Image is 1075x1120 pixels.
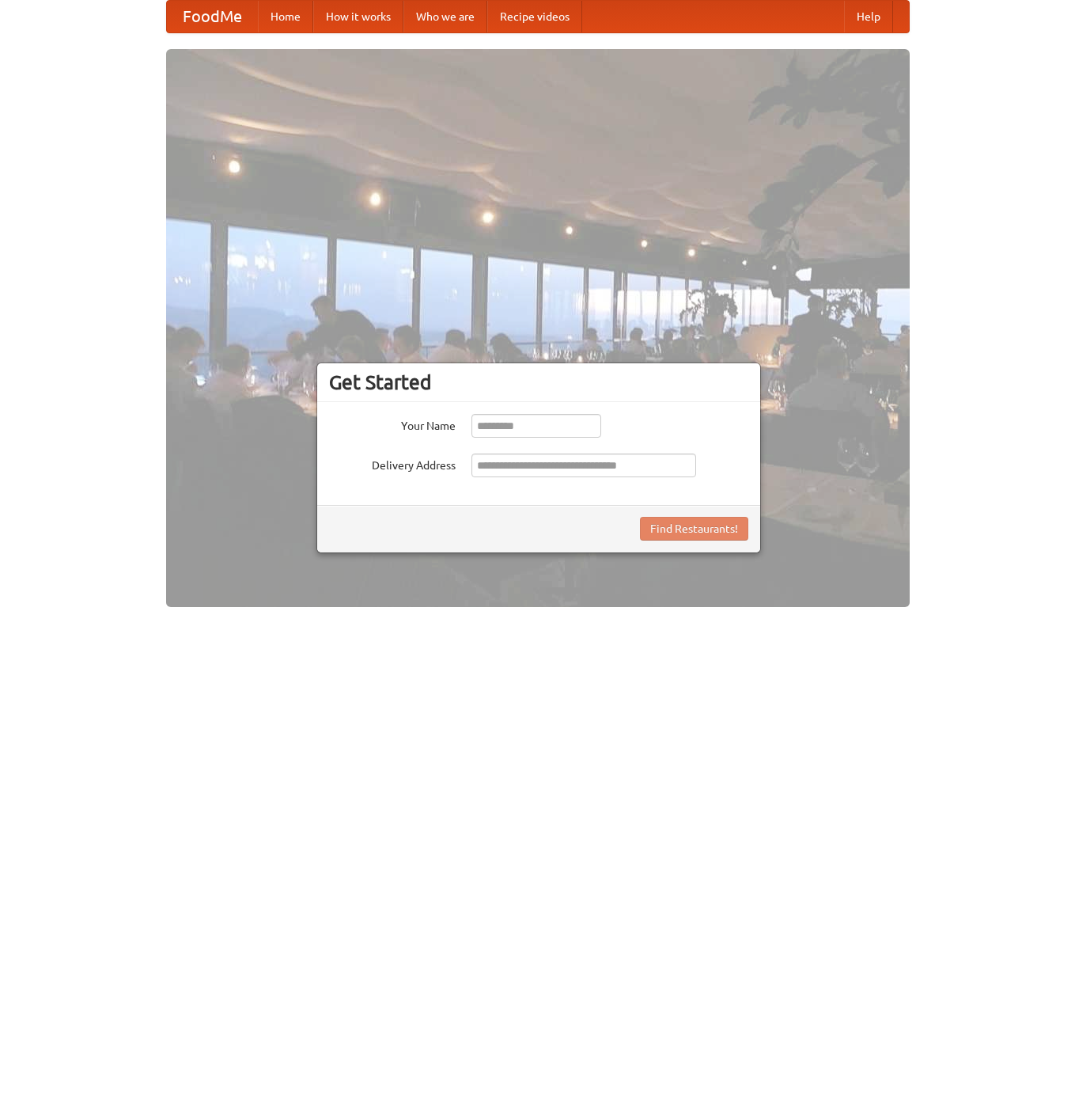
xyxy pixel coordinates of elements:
[258,1,313,32] a: Home
[167,1,258,32] a: FoodMe
[844,1,893,32] a: Help
[403,1,487,32] a: Who we are
[640,517,748,541] button: Find Restaurants!
[313,1,403,32] a: How it works
[329,414,456,434] label: Your Name
[329,454,456,473] label: Delivery Address
[329,370,748,394] h3: Get Started
[487,1,582,32] a: Recipe videos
